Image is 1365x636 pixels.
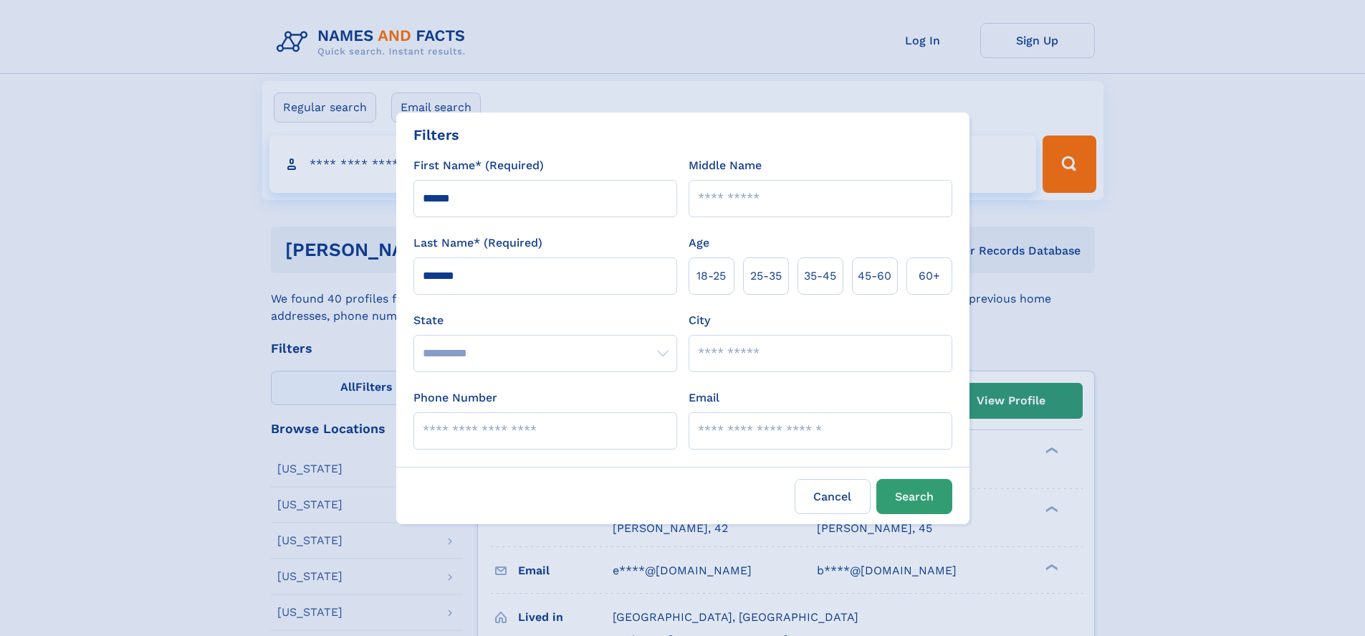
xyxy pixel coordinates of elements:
[795,479,871,514] label: Cancel
[919,267,940,285] span: 60+
[750,267,782,285] span: 25‑35
[876,479,952,514] button: Search
[413,389,497,407] label: Phone Number
[689,312,710,329] label: City
[413,124,459,146] div: Filters
[689,234,709,252] label: Age
[413,312,677,329] label: State
[804,267,836,285] span: 35‑45
[689,389,719,407] label: Email
[696,267,726,285] span: 18‑25
[689,157,762,174] label: Middle Name
[858,267,891,285] span: 45‑60
[413,157,544,174] label: First Name* (Required)
[413,234,542,252] label: Last Name* (Required)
